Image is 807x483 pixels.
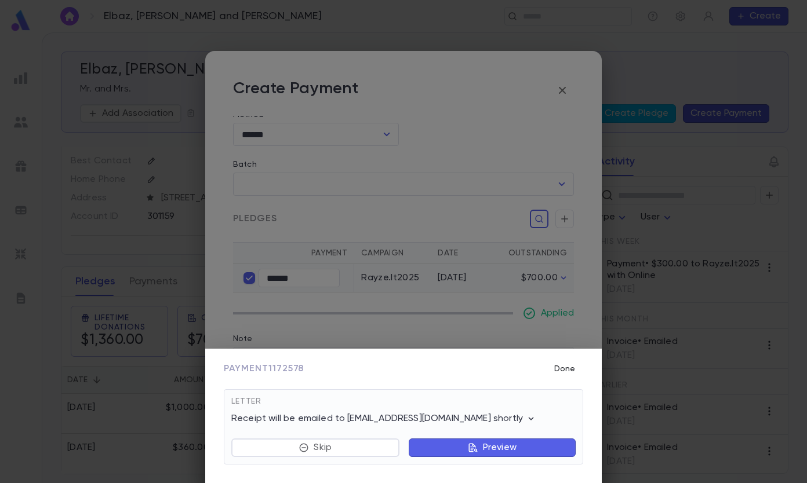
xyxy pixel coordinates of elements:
button: Done [546,358,583,380]
p: Preview [483,442,517,453]
span: Payment 1172578 [224,363,304,375]
p: Skip [314,442,332,453]
p: Receipt will be emailed to [EMAIL_ADDRESS][DOMAIN_NAME] shortly [231,413,537,425]
button: Skip [231,438,399,457]
div: Letter [231,397,576,413]
button: Preview [409,438,576,457]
